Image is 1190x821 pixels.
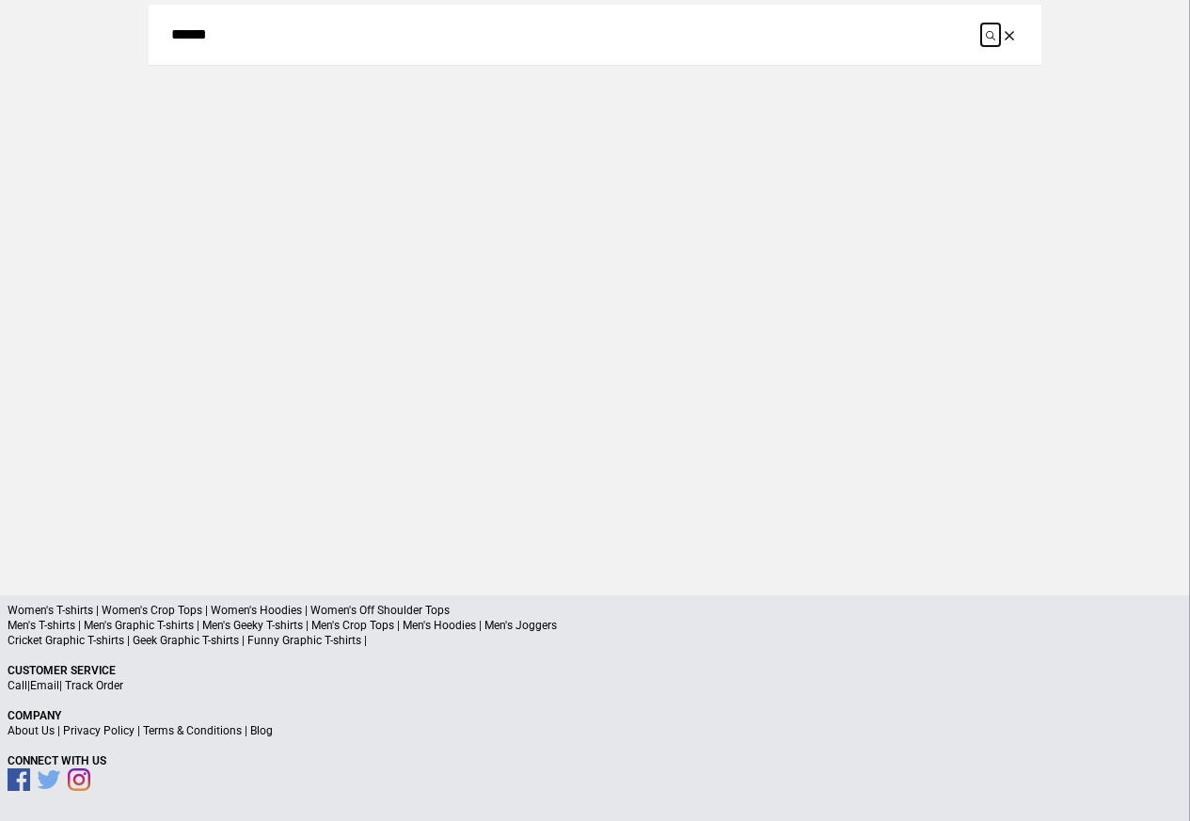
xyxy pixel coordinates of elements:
button: Submit your search query. [981,24,1000,46]
a: Terms & Conditions [143,724,242,737]
button: Clear the search query. [1000,24,1019,46]
p: | | | [8,723,1182,738]
a: Track Order [65,679,123,692]
p: Cricket Graphic T-shirts | Geek Graphic T-shirts | Funny Graphic T-shirts | [8,633,1182,648]
p: | | [8,678,1182,693]
a: Email [30,679,59,692]
a: About Us [8,724,55,737]
p: Women's T-shirts | Women's Crop Tops | Women's Hoodies | Women's Off Shoulder Tops [8,603,1182,618]
p: Customer Service [8,663,1182,678]
a: Blog [250,724,273,737]
p: Connect With Us [8,753,1182,768]
p: Men's T-shirts | Men's Graphic T-shirts | Men's Geeky T-shirts | Men's Crop Tops | Men's Hoodies ... [8,618,1182,633]
a: Call [8,679,27,692]
p: Company [8,708,1182,723]
a: Privacy Policy [63,724,135,737]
